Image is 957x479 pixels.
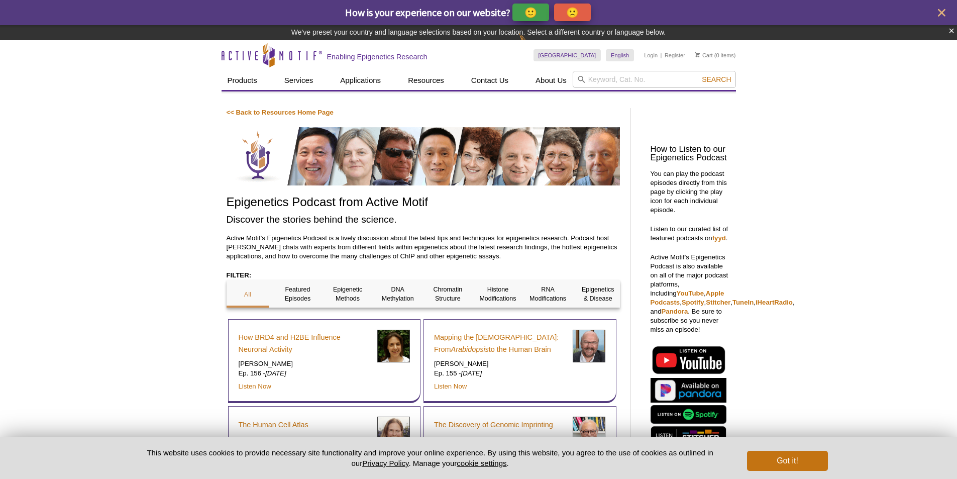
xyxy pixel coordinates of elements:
strong: FILTER: [227,271,252,279]
em: Arabidopsis [451,345,489,353]
p: Featured Episodes [276,285,319,303]
p: Ep. 156 - [239,369,370,378]
p: 🙁 [566,6,579,19]
img: Change Here [519,33,546,56]
h3: How to Listen to our Epigenetics Podcast [651,145,731,162]
p: [PERSON_NAME] [434,359,565,368]
a: Privacy Policy [362,459,408,467]
img: Listen on Spotify [651,405,726,424]
span: Search [702,75,731,83]
em: [DATE] [265,369,286,377]
a: Pandora [662,308,688,315]
p: 🙂 [524,6,537,19]
p: Epigenetics & Disease [577,285,619,303]
input: Keyword, Cat. No. [573,71,736,88]
li: | [661,49,662,61]
p: All [227,290,269,299]
img: Sarah Teichmann headshot [377,417,410,449]
button: Got it! [747,451,827,471]
a: YouTube [677,290,704,297]
img: Listen on YouTube [651,344,726,375]
h1: Epigenetics Podcast from Active Motif [227,196,620,210]
a: Products [222,71,263,90]
p: RNA Modifications [526,285,569,303]
a: Apple Podcasts [651,290,724,306]
a: Register [665,52,685,59]
a: Applications [334,71,387,90]
img: Listen on Stitcher [651,426,726,449]
a: Stitcher [706,299,730,306]
p: Ep. 155 - [434,369,565,378]
p: You can play the podcast episodes directly from this page by clicking the play icon for each indi... [651,169,731,215]
a: iHeartRadio [756,299,793,306]
img: Erica Korb headshot [377,330,410,362]
a: Contact Us [465,71,514,90]
p: Listen to our curated list of featured podcasts on . [651,225,731,243]
a: About Us [529,71,573,90]
img: Your Cart [695,52,700,57]
p: [PERSON_NAME] [239,435,370,444]
a: Listen Now [239,382,271,390]
p: Histone Modifications [477,285,519,303]
em: [DATE] [461,369,482,377]
p: Active Motif's Epigenetics Podcast is a lively discussion about the latest tips and techniques fo... [227,234,620,261]
img: Discover the stories behind the science. [227,127,620,185]
a: The Discovery of Genomic Imprinting [434,419,553,431]
p: Chromatin Structure [427,285,469,303]
a: Spotify [682,299,704,306]
a: TuneIn [732,299,754,306]
a: fyyd [712,234,726,242]
a: Services [278,71,320,90]
a: How BRD4 and H2BE Influence Neuronal Activity [239,331,370,355]
p: DNA Methylation [376,285,419,303]
button: Search [699,75,734,84]
img: Listen on Pandora [651,378,726,403]
a: [GEOGRAPHIC_DATA] [534,49,601,61]
button: × [948,25,954,37]
button: close [935,7,948,19]
a: Mapping the [DEMOGRAPHIC_DATA]: FromArabidopsisto the Human Brain [434,331,565,355]
h2: Enabling Epigenetics Research [327,52,428,61]
p: [PERSON_NAME] [239,359,370,368]
a: << Back to Resources Home Page [227,109,334,116]
a: Login [644,52,658,59]
p: Epigenetic Methods [327,285,369,303]
li: (0 items) [695,49,736,61]
img: Azim Surani headshot [573,417,605,449]
a: Resources [402,71,450,90]
a: English [606,49,634,61]
a: Listen Now [434,382,467,390]
p: Active Motif's Epigenetics Podcast is also available on all of the major podcast platforms, inclu... [651,253,731,334]
span: How is your experience on our website? [345,6,510,19]
p: This website uses cookies to provide necessary site functionality and improve your online experie... [130,447,731,468]
p: [PERSON_NAME] [434,435,565,444]
button: cookie settings [457,459,506,467]
a: The Human Cell Atlas [239,419,308,431]
img: Joseph Ecker headshot [573,330,605,362]
a: Cart [695,52,713,59]
h2: Discover the stories behind the science. [227,213,620,226]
